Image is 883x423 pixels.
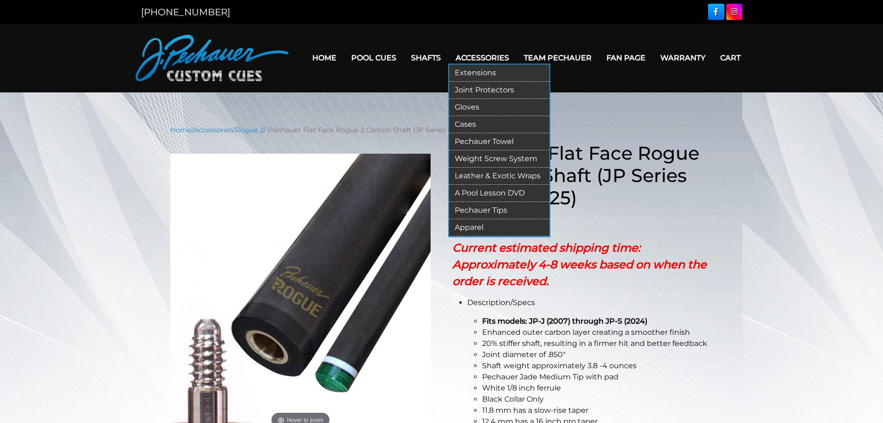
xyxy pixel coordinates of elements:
[449,116,549,133] a: Cases
[482,406,588,415] span: 11.8 mm has a slow-rise taper
[482,328,690,337] span: Enhanced outer carbon layer creating a smoother finish
[448,46,516,70] a: Accessories
[170,126,192,134] a: Home
[235,126,264,134] a: Rogue 2
[344,46,404,70] a: Pool Cues
[599,46,653,70] a: Fan Page
[135,35,289,81] img: Pechauer Custom Cues
[482,317,647,325] strong: Fits models: JP-J (2007) through JP-S (2024)
[449,185,549,202] a: A Pool Lesson DVD
[482,372,619,381] span: Pechauer Jade Medium Tip with pad
[305,46,344,70] a: Home
[449,168,549,185] a: Leather & Exotic Wraps
[482,339,707,348] span: 20% stiffer shaft, resulting in a firmer hit and better feedback
[449,82,549,99] a: Joint Protectors
[467,298,535,307] span: Description/Specs
[482,384,561,392] span: White 1/8 inch ferrule
[449,133,549,150] a: Pechauer Towel
[516,46,599,70] a: Team Pechauer
[452,241,707,288] strong: Current estimated shipping time: Approximately 4-8 weeks based on when the order is received.
[449,150,549,168] a: Weight Screw System
[141,7,230,18] a: [PHONE_NUMBER]
[449,99,549,116] a: Gloves
[449,219,549,236] a: Apparel
[452,142,713,209] h1: Pechauer Flat Face Rogue 2 Carbon Shaft (JP Series Prior to 2025)
[449,202,549,219] a: Pechauer Tips
[193,126,233,134] a: Accessories
[170,125,713,135] nav: Breadcrumb
[404,46,448,70] a: Shafts
[653,46,713,70] a: Warranty
[482,350,566,359] span: Joint diameter of .850″
[713,46,748,70] a: Cart
[449,65,549,82] a: Extensions
[482,361,637,370] span: Shaft weight approximately 3.8 -4 ounces
[482,395,544,403] span: Black Collar Only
